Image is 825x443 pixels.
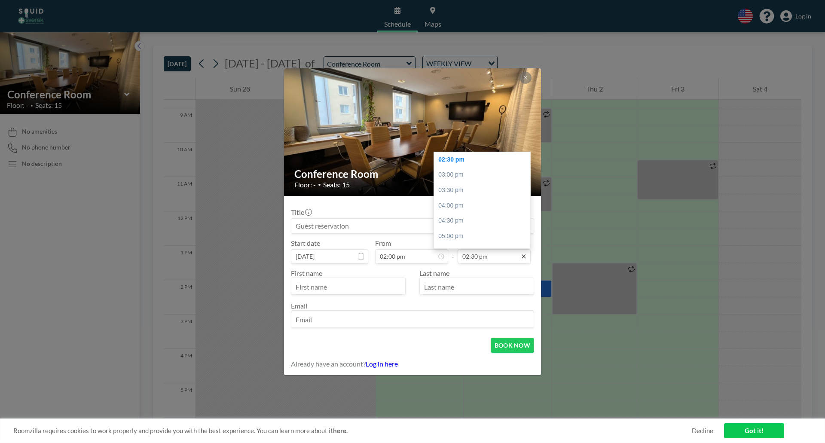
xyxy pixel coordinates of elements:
[434,213,535,229] div: 04:30 pm
[366,360,398,368] a: Log in here
[291,239,320,247] label: Start date
[491,338,534,353] button: BOOK NOW
[419,269,449,277] label: Last name
[724,423,784,438] a: Got it!
[434,229,535,244] div: 05:00 pm
[692,427,713,435] a: Decline
[13,427,692,435] span: Roomzilla requires cookies to work properly and provide you with the best experience. You can lea...
[291,312,534,327] input: Email
[434,244,535,259] div: 05:30 pm
[333,427,348,434] a: here.
[291,219,534,233] input: Guest reservation
[434,167,535,183] div: 03:00 pm
[420,280,534,294] input: Last name
[375,239,391,247] label: From
[434,183,535,198] div: 03:30 pm
[318,181,321,188] span: •
[291,360,366,368] span: Already have an account?
[291,302,307,310] label: Email
[323,180,350,189] span: Seats: 15
[294,168,532,180] h2: Conference Room
[434,152,535,168] div: 02:30 pm
[291,208,311,217] label: Title
[284,35,542,229] img: 537.JPG
[291,269,322,277] label: First name
[434,198,535,214] div: 04:00 pm
[452,242,454,261] span: -
[294,180,316,189] span: Floor: -
[291,280,405,294] input: First name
